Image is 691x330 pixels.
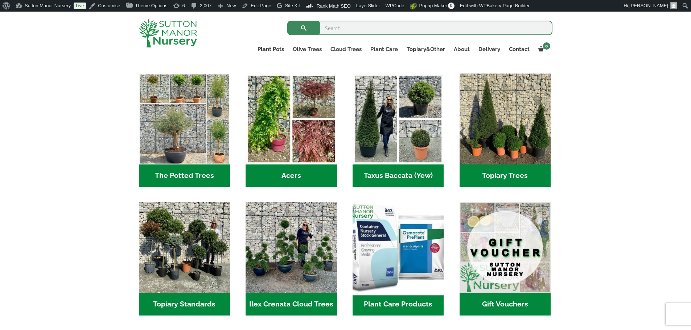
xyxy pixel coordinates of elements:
[139,293,230,316] h2: Topiary Standards
[253,44,288,54] a: Plant Pots
[629,3,668,8] span: [PERSON_NAME]
[460,74,551,164] img: Home - C8EC7518 C483 4BAA AA61 3CAAB1A4C7C4 1 201 a
[543,42,550,50] span: 0
[139,19,197,47] img: logo
[287,21,552,35] input: Search...
[353,164,444,187] h2: Taxus Baccata (Yew)
[402,44,449,54] a: Topiary&Other
[246,74,337,187] a: Visit product category Acers
[139,202,230,316] a: Visit product category Topiary Standards
[139,202,230,293] img: Home - IMG 5223
[366,44,402,54] a: Plant Care
[353,74,444,164] img: Home - Untitled Project
[460,74,551,187] a: Visit product category Topiary Trees
[285,3,300,8] span: Site Kit
[246,164,337,187] h2: Acers
[246,74,337,164] img: Home - Untitled Project 4
[505,44,534,54] a: Contact
[139,74,230,187] a: Visit product category The Potted Trees
[353,293,444,316] h2: Plant Care Products
[317,3,351,9] span: Rank Math SEO
[246,202,337,293] img: Home - 9CE163CB 973F 4905 8AD5 A9A890F87D43
[246,293,337,316] h2: Ilex Crenata Cloud Trees
[460,164,551,187] h2: Topiary Trees
[139,74,230,164] img: Home - new coll
[460,202,551,316] a: Visit product category Gift Vouchers
[449,44,474,54] a: About
[353,74,444,187] a: Visit product category Taxus Baccata (Yew)
[139,164,230,187] h2: The Potted Trees
[474,44,505,54] a: Delivery
[350,200,446,295] img: Home - food and soil
[326,44,366,54] a: Cloud Trees
[74,3,86,9] a: Live
[460,293,551,316] h2: Gift Vouchers
[246,202,337,316] a: Visit product category Ilex Crenata Cloud Trees
[460,202,551,293] img: Home - MAIN
[288,44,326,54] a: Olive Trees
[534,44,552,54] a: 0
[353,202,444,316] a: Visit product category Plant Care Products
[448,3,455,9] span: 0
